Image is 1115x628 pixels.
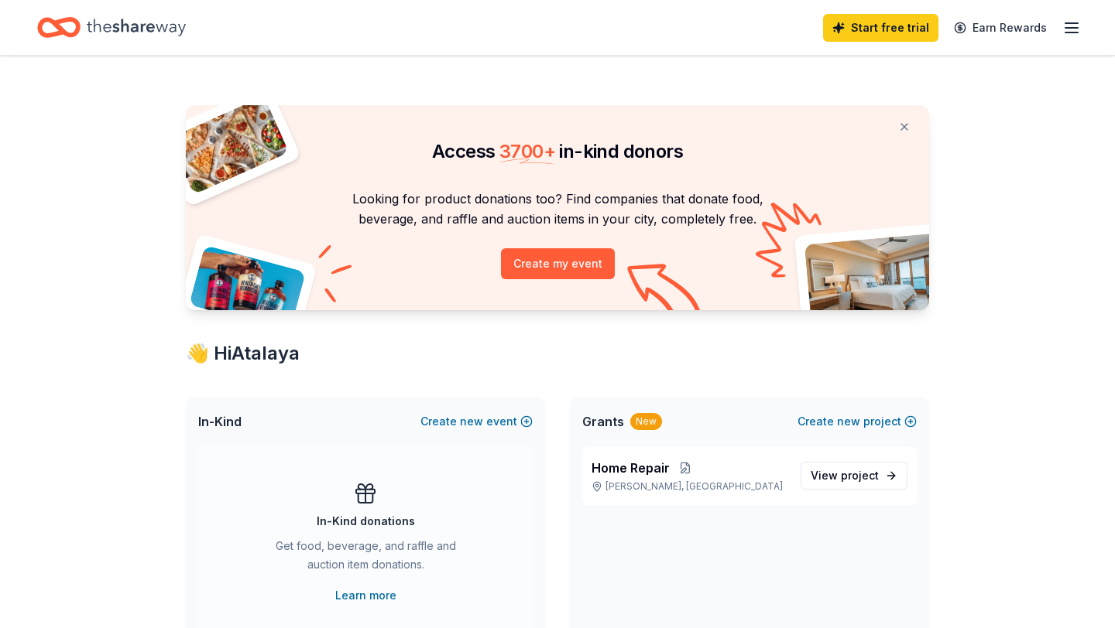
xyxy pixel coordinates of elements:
[169,96,290,195] img: Pizza
[420,412,533,431] button: Createnewevent
[317,512,415,531] div: In-Kind donations
[823,14,938,42] a: Start free trial
[335,586,396,605] a: Learn more
[630,413,662,430] div: New
[204,189,911,230] p: Looking for product donations too? Find companies that donate food, beverage, and raffle and auct...
[811,466,879,485] span: View
[198,412,242,431] span: In-Kind
[499,140,555,162] span: 3700 +
[460,412,483,431] span: new
[841,469,879,482] span: project
[186,341,929,366] div: 👋 Hi Atalaya
[627,264,705,322] img: Curvy arrow
[592,459,670,477] span: Home Repair
[37,9,186,46] a: Home
[582,412,624,431] span: Grants
[501,248,615,279] button: Create my event
[801,462,907,490] a: View project
[798,412,917,431] button: Createnewproject
[432,140,683,162] span: Access in-kind donors
[837,412,860,431] span: new
[260,537,471,580] div: Get food, beverage, and raffle and auction item donations.
[592,480,788,493] p: [PERSON_NAME], [GEOGRAPHIC_DATA]
[945,14,1056,42] a: Earn Rewards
